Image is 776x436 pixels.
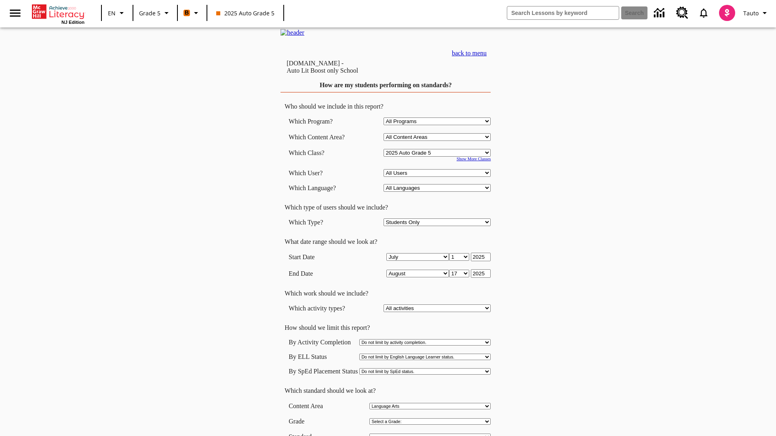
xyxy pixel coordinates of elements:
[289,339,358,346] td: By Activity Completion
[108,9,116,17] span: EN
[452,50,487,57] a: back to menu
[649,2,671,24] a: Data Center
[289,149,356,157] td: Which Class?
[693,2,714,23] a: Notifications
[61,20,84,25] span: NJ Edition
[287,67,358,74] nobr: Auto Lit Boost only School
[289,117,356,125] td: Which Program?
[104,6,130,20] button: Language: EN, Select a language
[280,238,491,245] td: What date range should we look at?
[507,6,619,19] input: search field
[289,418,312,425] td: Grade
[289,269,356,278] td: End Date
[740,6,773,20] button: Profile/Settings
[320,82,452,88] a: How are my students performing on standards?
[185,8,189,18] span: B
[289,134,345,140] nobr: Which Content Area?
[280,324,491,331] td: How should we limit this report?
[32,3,84,25] div: Home
[289,218,356,226] td: Which Type?
[280,290,491,297] td: Which work should we include?
[289,184,356,192] td: Which Language?
[671,2,693,24] a: Resource Center, Will open in new tab
[3,1,27,25] button: Open side menu
[289,169,356,177] td: Which User?
[289,253,356,261] td: Start Date
[280,103,491,110] td: Who should we include in this report?
[280,29,304,36] img: header
[743,9,759,17] span: Tauto
[289,304,356,312] td: Which activity types?
[180,6,204,20] button: Boost Class color is orange. Change class color
[289,368,358,375] td: By SpEd Placement Status
[136,6,175,20] button: Grade: Grade 5, Select a grade
[289,402,333,410] td: Content Area
[719,5,735,21] img: avatar image
[457,157,491,161] a: Show More Classes
[289,353,358,361] td: By ELL Status
[714,2,740,23] button: Select a new avatar
[287,60,410,74] td: [DOMAIN_NAME] -
[139,9,160,17] span: Grade 5
[280,387,491,394] td: Which standard should we look at?
[280,204,491,211] td: Which type of users should we include?
[216,9,274,17] span: 2025 Auto Grade 5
